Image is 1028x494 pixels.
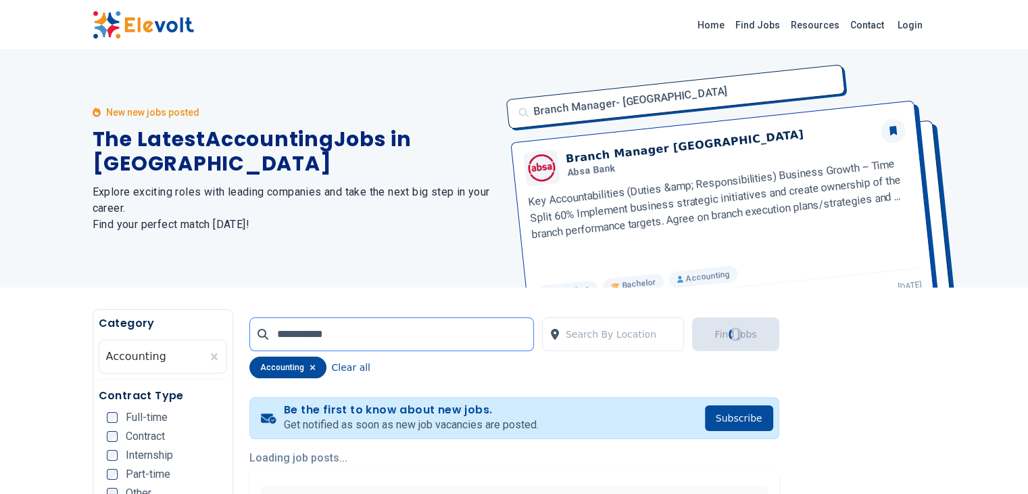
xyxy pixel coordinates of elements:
p: New new jobs posted [106,106,199,119]
h5: Contract Type [99,388,227,404]
p: Loading job posts... [249,450,779,466]
iframe: Chat Widget [960,429,1028,494]
p: Get notified as soon as new job vacancies are posted. [284,417,539,433]
span: Part-time [126,469,170,480]
a: Login [889,12,931,39]
div: Loading... [728,326,743,342]
button: Find JobsLoading... [692,317,779,351]
a: Resources [785,14,845,36]
span: Full-time [126,412,168,423]
h1: The Latest Accounting Jobs in [GEOGRAPHIC_DATA] [93,127,498,176]
input: Contract [107,431,118,442]
span: Internship [126,450,173,461]
button: Subscribe [705,405,773,431]
input: Part-time [107,469,118,480]
a: Contact [845,14,889,36]
input: Full-time [107,412,118,423]
img: Elevolt [93,11,194,39]
span: Contract [126,431,165,442]
a: Home [692,14,730,36]
a: Find Jobs [730,14,785,36]
h5: Category [99,315,227,332]
h2: Explore exciting roles with leading companies and take the next big step in your career. Find you... [93,184,498,233]
div: accounting [249,357,326,378]
button: Clear all [332,357,370,378]
input: Internship [107,450,118,461]
h4: Be the first to know about new jobs. [284,403,539,417]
